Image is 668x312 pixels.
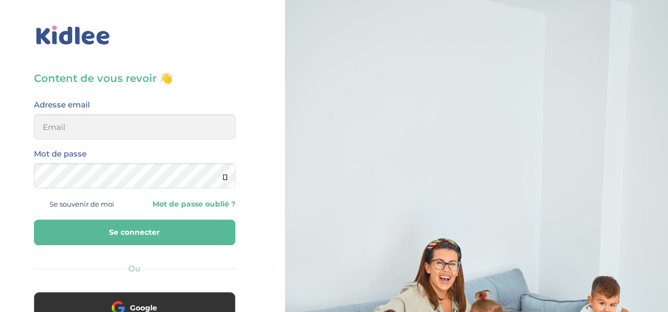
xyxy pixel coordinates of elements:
label: Mot de passe [34,147,87,161]
label: Adresse email [34,98,90,112]
span: Ou [128,263,140,273]
img: logo_kidlee_bleu [34,23,112,47]
button: Se connecter [34,220,235,245]
h3: Content de vous revoir 👋 [34,71,235,86]
span: Se souvenir de moi [50,197,114,211]
input: Email [34,114,235,139]
a: Mot de passe oublié ? [142,199,235,209]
